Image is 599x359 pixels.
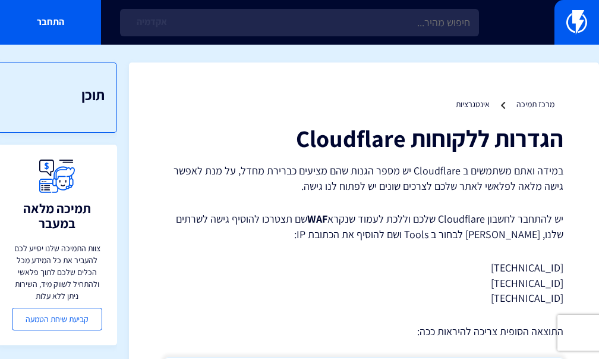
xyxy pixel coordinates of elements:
[12,201,102,230] h3: תמיכה מלאה במעבר
[165,125,563,151] h1: הגדרות ללקוחות Cloudflare
[307,212,327,226] strong: WAF
[12,242,102,302] p: צוות התמיכה שלנו יסייע לכם להעביר את כל המידע מכל הכלים שלכם לתוך פלאשי ולהתחיל לשווק מיד, השירות...
[456,99,490,110] a: אינטגרציות
[165,211,563,242] p: יש להתחבר לחשבון Cloudflare שלכם וללכת לעמוד שנקרא שם תצטרכו להוסיף גישה לשרתים שלנו, [PERSON_NAM...
[10,87,105,102] h3: תוכן
[165,260,563,306] p: [TECHNICAL_ID] [TECHNICAL_ID] [TECHNICAL_ID]
[12,308,102,330] a: קביעת שיחת הטמעה
[165,163,563,193] p: במידה ואתם משתמשים ב Cloudflare יש מספר הגנות שהם מציעים כברירת מחדל, על מנת לאפשר גישה מלאה לפלא...
[120,9,480,36] input: חיפוש מהיר...
[516,99,554,110] a: מרכז תמיכה
[165,324,563,339] p: התוצאה הסופית צריכה להיראות ככה:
